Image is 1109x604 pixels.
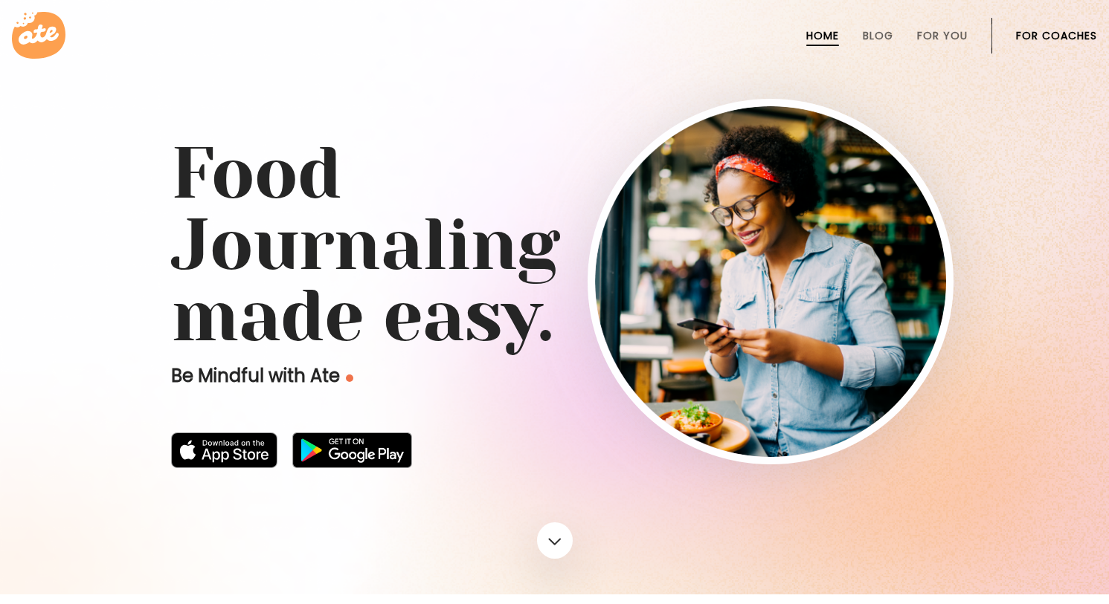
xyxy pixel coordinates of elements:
[595,106,946,457] img: home-hero-img-rounded.png
[806,30,839,42] a: Home
[863,30,893,42] a: Blog
[171,432,278,468] img: badge-download-apple.svg
[171,138,939,352] h1: Food Journaling made easy.
[1016,30,1097,42] a: For Coaches
[292,432,412,468] img: badge-download-google.png
[917,30,968,42] a: For You
[171,364,588,388] p: Be Mindful with Ate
